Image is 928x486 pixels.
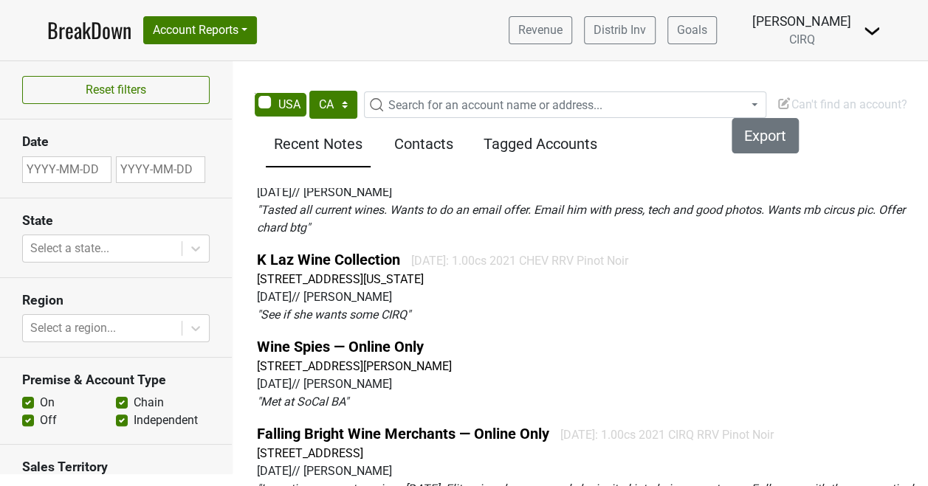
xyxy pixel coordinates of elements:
[47,15,131,46] a: BreakDown
[257,251,400,268] a: K Laz Wine Collection
[134,412,198,429] label: Independent
[509,16,572,44] a: Revenue
[378,135,468,153] h5: Contacts
[257,184,922,201] div: [DATE] // [PERSON_NAME]
[273,135,363,153] h5: Recent Notes
[143,16,257,44] button: Account Reports
[40,412,57,429] label: Off
[22,134,210,150] h3: Date
[777,97,907,111] span: Can't find an account?
[40,394,55,412] label: On
[388,98,602,112] span: Search for an account name or address...
[752,12,851,31] div: [PERSON_NAME]
[863,22,881,40] img: Dropdown Menu
[22,156,111,183] input: YYYY-MM-DD
[257,272,424,286] a: [STREET_ADDRESS][US_STATE]
[257,375,922,393] div: [DATE] // [PERSON_NAME]
[257,338,424,355] a: Wine Spies — Online Only
[22,372,210,388] h3: Premise & Account Type
[257,425,549,442] a: Falling Bright Wine Merchants — Online Only
[257,203,905,235] em: " Tasted all current wines. Wants to do an email offer. Email him with press, tech and good photo...
[789,32,815,46] span: CIRQ
[484,135,597,153] h5: Tagged Accounts
[560,428,774,442] span: [DATE]: 1.00cs 2021 CIRQ RRV Pinot Noir
[116,156,205,183] input: YYYY-MM-DD
[411,254,628,268] span: [DATE]: 1.00cs 2021 CHEV RRV Pinot Noir
[257,446,363,460] a: [STREET_ADDRESS]
[22,293,210,308] h3: Region
[22,213,210,229] h3: State
[584,16,656,44] a: Distrib Inv
[732,118,799,153] button: Export
[777,96,791,111] img: Edit
[257,462,922,480] div: [DATE] // [PERSON_NAME]
[257,288,922,306] div: [DATE] // [PERSON_NAME]
[134,394,164,412] label: Chain
[257,308,410,322] em: " See if she wants some CIRQ "
[257,359,452,373] a: [STREET_ADDRESS][PERSON_NAME]
[257,395,348,409] em: " Met at SoCal BA "
[22,459,210,475] h3: Sales Territory
[22,76,210,104] button: Reset filters
[667,16,717,44] a: Goals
